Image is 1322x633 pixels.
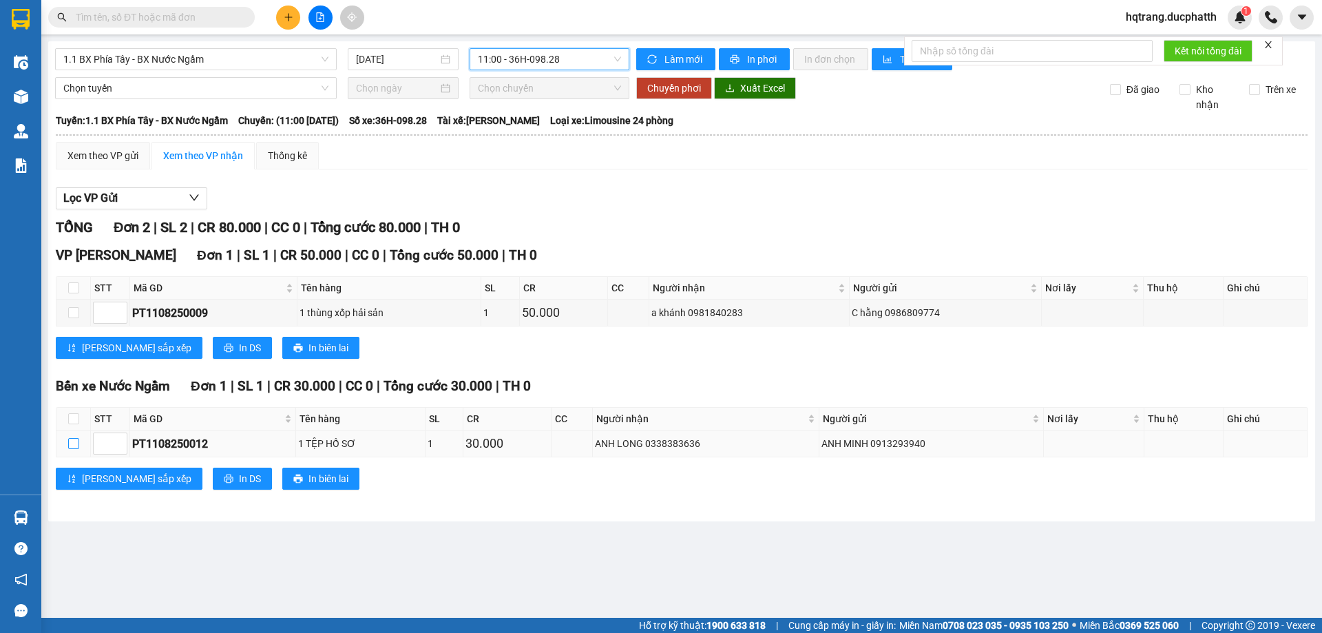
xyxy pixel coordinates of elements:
span: Số xe: 36H-098.28 [349,113,427,128]
span: printer [293,343,303,354]
button: In đơn chọn [793,48,868,70]
span: Decrease Value [112,444,127,454]
th: STT [91,277,130,300]
span: down [116,314,124,322]
span: [PERSON_NAME] sắp xếp [82,340,191,355]
span: [PERSON_NAME] sắp xếp [82,471,191,486]
span: | [502,247,505,263]
div: a khánh 0981840283 [651,305,846,320]
span: up [116,435,124,444]
img: warehouse-icon [14,510,28,525]
span: sort-ascending [67,474,76,485]
span: | [231,378,234,394]
th: CC [552,408,593,430]
span: Đơn 1 [197,247,233,263]
span: printer [293,474,303,485]
span: Tài xế: [PERSON_NAME] [437,113,540,128]
th: CR [463,408,552,430]
button: printerIn DS [213,468,272,490]
span: | [1189,618,1191,633]
span: In phơi [747,52,779,67]
span: Hỗ trợ kỹ thuật: [639,618,766,633]
span: up [116,304,124,313]
span: down [116,445,124,453]
span: In DS [239,340,261,355]
span: TH 0 [503,378,531,394]
div: 1 [483,305,517,320]
div: 1 [428,436,461,451]
span: Lọc VP Gửi [63,189,118,207]
div: ANH LONG 0338383636 [595,436,817,451]
span: Chọn tuyến [63,78,328,98]
b: Tuyến: 1.1 BX Phía Tây - BX Nước Ngầm [56,115,228,126]
span: Tổng cước 50.000 [390,247,499,263]
span: Decrease Value [112,313,127,323]
span: aim [347,12,357,22]
span: Đơn 1 [191,378,227,394]
input: Chọn ngày [356,81,438,96]
span: Mã GD [134,411,282,426]
strong: 0369 525 060 [1120,620,1179,631]
button: sort-ascending[PERSON_NAME] sắp xếp [56,468,202,490]
span: close [1263,40,1273,50]
span: | [383,247,386,263]
span: Nơi lấy [1047,411,1130,426]
span: TH 0 [509,247,537,263]
div: Xem theo VP nhận [163,148,243,163]
span: | [237,247,240,263]
span: Chuyến: (11:00 [DATE]) [238,113,339,128]
span: | [776,618,778,633]
button: printerIn biên lai [282,468,359,490]
span: hqtrang.ducphatth [1115,8,1228,25]
div: ANH MINH 0913293940 [821,436,1041,451]
button: syncLàm mới [636,48,715,70]
span: Trên xe [1260,82,1301,97]
span: CR 30.000 [274,378,335,394]
img: warehouse-icon [14,90,28,104]
div: PT1108250012 [132,435,293,453]
button: printerIn phơi [719,48,790,70]
span: caret-down [1296,11,1308,23]
span: SL 1 [244,247,270,263]
span: printer [224,343,233,354]
button: plus [276,6,300,30]
button: aim [340,6,364,30]
span: down [189,192,200,203]
span: VP [PERSON_NAME] [56,247,176,263]
span: search [57,12,67,22]
span: | [264,219,268,236]
button: file-add [308,6,333,30]
span: | [496,378,499,394]
span: copyright [1246,621,1255,630]
th: SL [426,408,464,430]
span: bar-chart [883,54,894,65]
span: 11:00 - 36H-098.28 [478,49,621,70]
th: CC [608,277,649,300]
span: question-circle [14,542,28,555]
span: printer [730,54,742,65]
div: Thống kê [268,148,307,163]
div: 1 thùng xốp hải sản [300,305,479,320]
span: Chọn chuyến [478,78,621,98]
span: Mã GD [134,280,283,295]
span: TỔNG [56,219,93,236]
strong: 1900 633 818 [706,620,766,631]
span: 1 [1244,6,1248,16]
button: Kết nối tổng đài [1164,40,1252,62]
span: | [304,219,307,236]
input: 11/08/2025 [356,52,438,67]
th: CR [520,277,609,300]
span: | [191,219,194,236]
button: Chuyển phơi [636,77,712,99]
img: warehouse-icon [14,124,28,138]
span: | [377,378,380,394]
span: SL 2 [160,219,187,236]
div: C hằng 0986809774 [852,305,1040,320]
span: In biên lai [308,471,348,486]
input: Tìm tên, số ĐT hoặc mã đơn [76,10,238,25]
span: Đơn 2 [114,219,150,236]
span: Xuất Excel [740,81,785,96]
span: Miền Nam [899,618,1069,633]
span: | [339,378,342,394]
th: SL [481,277,520,300]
